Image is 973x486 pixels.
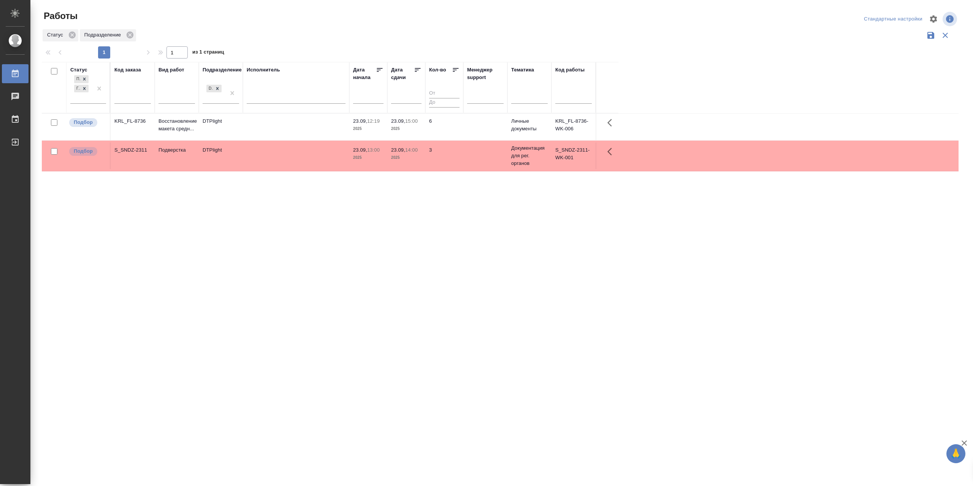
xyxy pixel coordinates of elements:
div: Подразделение [80,29,136,41]
input: До [429,98,460,108]
p: 2025 [353,125,383,133]
div: Код работы [555,66,585,74]
button: 🙏 [946,444,965,463]
p: 23.09, [353,118,367,124]
div: DTPlight [206,85,213,93]
div: Менеджер support [467,66,504,81]
td: DTPlight [199,142,243,169]
div: Исполнитель [247,66,280,74]
p: Личные документы [511,117,548,133]
p: Документация для рег. органов [511,144,548,167]
button: Здесь прячутся важные кнопки [603,114,621,132]
div: Подбор, Готов к работе [73,74,89,84]
div: Статус [70,66,87,74]
div: Тематика [511,66,534,74]
span: 🙏 [949,446,962,462]
div: Дата сдачи [391,66,414,81]
div: Кол-во [429,66,446,74]
p: 23.09, [353,147,367,153]
p: Подбор [74,119,93,126]
p: 23.09, [391,118,405,124]
p: Статус [47,31,66,39]
p: Подверстка [158,146,195,154]
td: 3 [425,142,463,169]
p: Подразделение [84,31,124,39]
p: 14:00 [405,147,418,153]
span: Посмотреть информацию [943,12,959,26]
div: Код заказа [114,66,141,74]
button: Сбросить фильтры [938,28,952,43]
td: KRL_FL-8736-WK-006 [551,114,596,140]
div: Подбор, Готов к работе [73,84,89,93]
td: S_SNDZ-2311-WK-001 [551,142,596,169]
div: Можно подбирать исполнителей [68,117,106,128]
p: 12:19 [367,118,380,124]
span: Работы [42,10,78,22]
p: Подбор [74,147,93,155]
p: 2025 [391,154,422,161]
p: 15:00 [405,118,418,124]
div: Статус [43,29,78,41]
button: Здесь прячутся важные кнопки [603,142,621,161]
div: KRL_FL-8736 [114,117,151,125]
p: 13:00 [367,147,380,153]
span: Настроить таблицу [924,10,943,28]
div: Подразделение [203,66,242,74]
div: Готов к работе [74,85,80,93]
td: DTPlight [199,114,243,140]
button: Сохранить фильтры [924,28,938,43]
div: S_SNDZ-2311 [114,146,151,154]
div: Можно подбирать исполнителей [68,146,106,157]
span: из 1 страниц [192,47,224,59]
p: 23.09, [391,147,405,153]
p: 2025 [391,125,422,133]
p: 2025 [353,154,383,161]
td: 6 [425,114,463,140]
div: DTPlight [206,84,222,93]
div: Вид работ [158,66,184,74]
div: split button [862,13,924,25]
div: Дата начала [353,66,376,81]
input: От [429,89,460,98]
p: Восстановление макета средн... [158,117,195,133]
div: Подбор [74,75,80,83]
